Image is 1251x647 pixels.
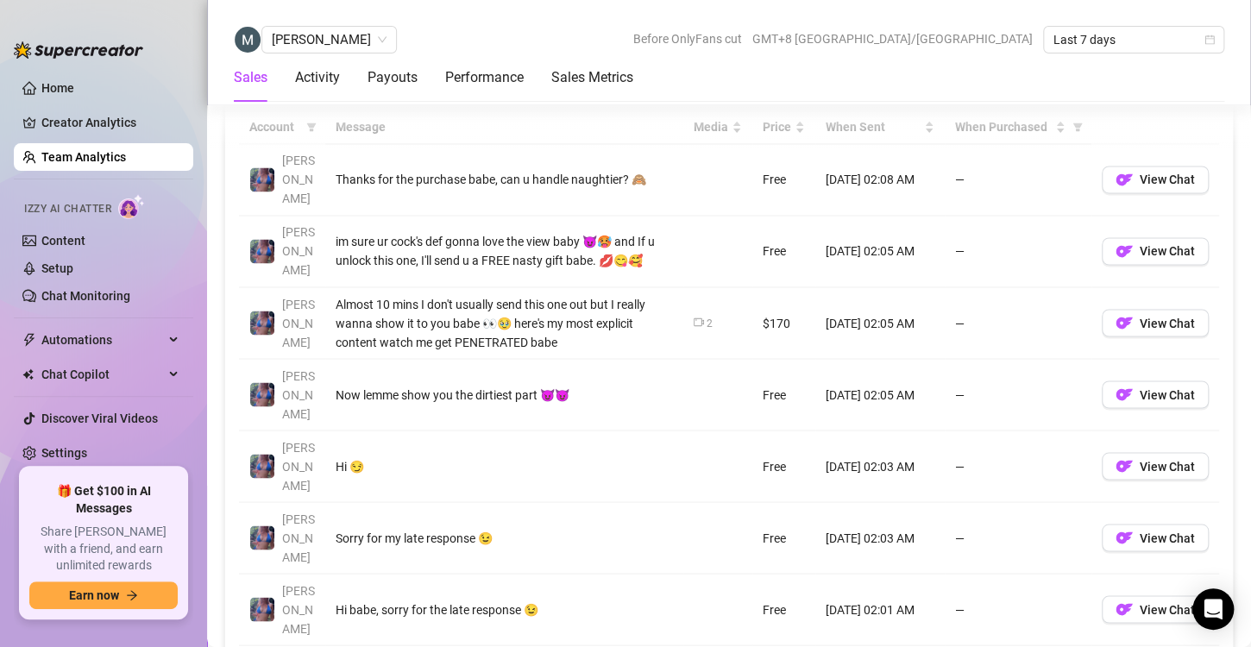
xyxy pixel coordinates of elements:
td: [DATE] 02:05 AM [815,359,945,430]
td: [DATE] 02:05 AM [815,287,945,359]
span: [PERSON_NAME] [282,297,315,349]
img: Jaylie [250,597,274,621]
a: OFView Chat [1102,177,1209,191]
span: Matt [272,27,387,53]
span: 🎁 Get $100 in AI Messages [29,483,178,517]
td: Free [752,144,815,216]
span: [PERSON_NAME] [282,154,315,205]
span: filter [1069,114,1086,140]
td: — [945,216,1091,287]
img: OF [1116,600,1133,618]
span: Media [694,117,728,136]
div: Sorry for my late response 😉 [336,528,673,547]
div: 2 [707,315,713,331]
td: Free [752,574,815,645]
span: [PERSON_NAME] [282,440,315,492]
a: Settings [41,446,87,460]
div: Thanks for the purchase babe, can u handle naughtier? 🙈 [336,170,673,189]
span: When Sent [826,117,921,136]
th: When Purchased [945,110,1091,144]
button: OFView Chat [1102,166,1209,193]
td: Free [752,359,815,430]
td: — [945,574,1091,645]
img: AI Chatter [118,194,145,219]
span: Izzy AI Chatter [24,201,111,217]
span: Automations [41,326,164,354]
th: Media [683,110,752,144]
td: $170 [752,287,815,359]
div: Open Intercom Messenger [1192,588,1234,630]
span: View Chat [1140,173,1195,186]
div: im sure ur cock's def gonna love the view baby 😈🥵 and If u unlock this one, I'll send u a FREE na... [336,232,673,270]
img: OF [1116,242,1133,260]
img: OF [1116,386,1133,403]
img: Jaylie [250,311,274,335]
span: [PERSON_NAME] [282,368,315,420]
div: Payouts [368,67,418,88]
span: filter [1072,122,1083,132]
span: filter [303,114,320,140]
span: Last 7 days [1053,27,1214,53]
span: View Chat [1140,602,1195,616]
th: When Sent [815,110,945,144]
a: Chat Monitoring [41,289,130,303]
span: [PERSON_NAME] [282,583,315,635]
a: OFView Chat [1102,463,1209,477]
div: Hi 😏 [336,456,673,475]
th: Price [752,110,815,144]
td: — [945,144,1091,216]
td: — [945,430,1091,502]
a: OFView Chat [1102,248,1209,262]
span: video-camera [694,317,704,327]
img: Chat Copilot [22,368,34,380]
div: Hi babe, sorry for the late response 😉 [336,600,673,619]
span: [PERSON_NAME] [282,512,315,563]
td: Free [752,216,815,287]
button: Earn nowarrow-right [29,581,178,609]
a: Team Analytics [41,150,126,164]
td: — [945,287,1091,359]
a: Creator Analytics [41,109,179,136]
td: Free [752,502,815,574]
span: Account [249,117,299,136]
a: OFView Chat [1102,606,1209,620]
a: OFView Chat [1102,392,1209,405]
th: Message [325,110,683,144]
span: Price [763,117,791,136]
a: Discover Viral Videos [41,411,158,425]
img: Jaylie [250,382,274,406]
span: Before OnlyFans cut [633,26,742,52]
div: Sales Metrics [551,67,633,88]
td: [DATE] 02:05 AM [815,216,945,287]
span: View Chat [1140,387,1195,401]
td: Free [752,430,815,502]
span: View Chat [1140,531,1195,544]
td: — [945,359,1091,430]
img: Jaylie [250,525,274,550]
img: OF [1116,457,1133,474]
button: OFView Chat [1102,452,1209,480]
img: logo-BBDzfeDw.svg [14,41,143,59]
span: View Chat [1140,316,1195,330]
div: Performance [445,67,524,88]
img: Matt [235,27,261,53]
td: [DATE] 02:01 AM [815,574,945,645]
button: OFView Chat [1102,595,1209,623]
span: calendar [1204,35,1215,45]
button: OFView Chat [1102,380,1209,408]
span: thunderbolt [22,333,36,347]
div: Activity [295,67,340,88]
img: Jaylie [250,239,274,263]
img: Jaylie [250,454,274,478]
div: Almost 10 mins I don't usually send this one out but I really wanna show it to you babe 👀🥹 here's... [336,294,673,351]
div: Sales [234,67,267,88]
span: When Purchased [955,117,1052,136]
span: filter [306,122,317,132]
a: OFView Chat [1102,320,1209,334]
td: — [945,502,1091,574]
img: OF [1116,171,1133,188]
td: [DATE] 02:03 AM [815,502,945,574]
span: View Chat [1140,459,1195,473]
td: [DATE] 02:03 AM [815,430,945,502]
button: OFView Chat [1102,524,1209,551]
